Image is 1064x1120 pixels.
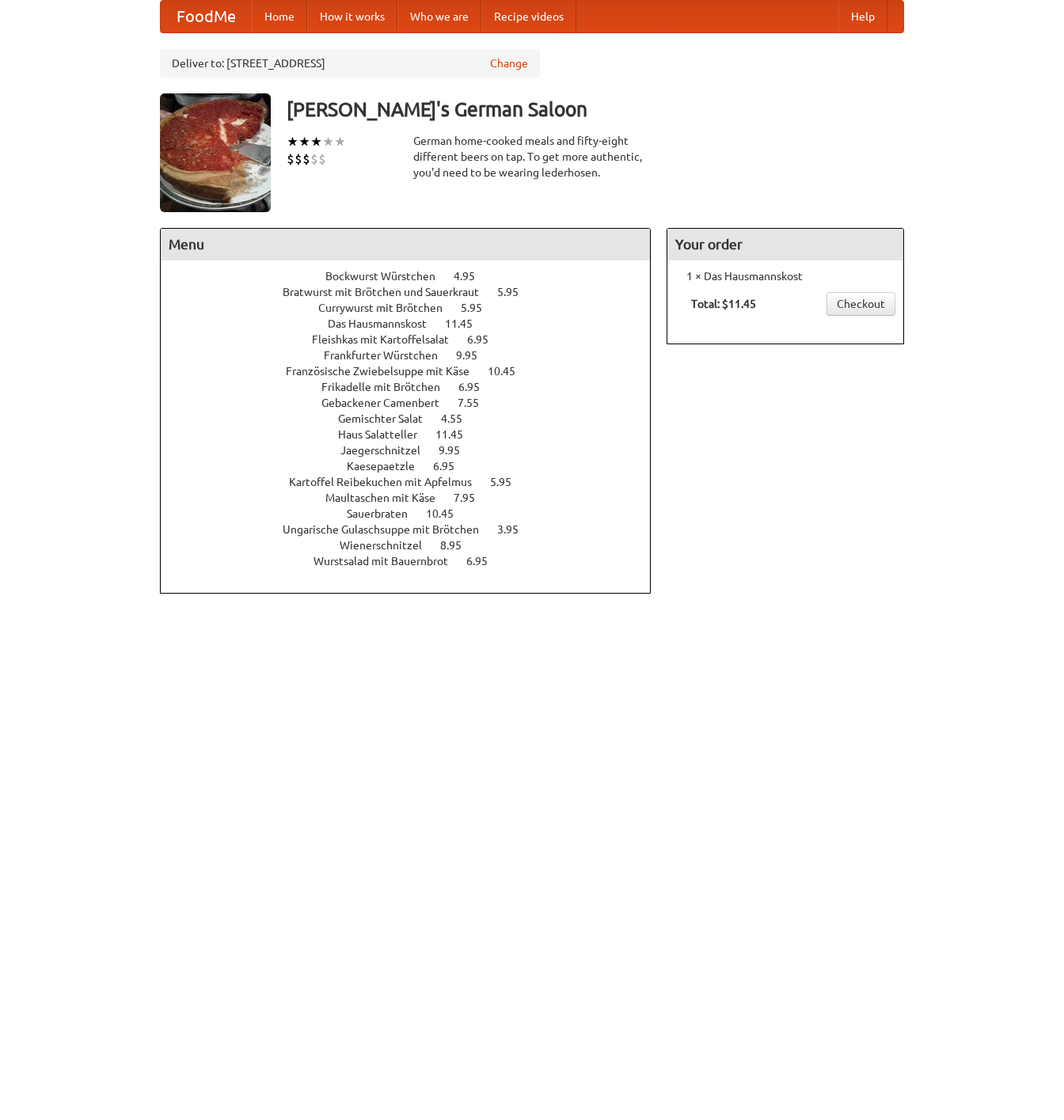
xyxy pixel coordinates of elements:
h4: Your order [667,229,903,260]
li: ★ [334,133,346,150]
a: Wienerschnitzel 8.95 [340,539,491,552]
a: Kaesepaetzle 6.95 [347,460,484,473]
li: $ [302,150,310,168]
span: 10.45 [488,365,531,378]
span: 5.95 [497,286,534,298]
a: Maultaschen mit Käse 7.95 [325,492,504,504]
span: Das Hausmannskost [328,317,443,330]
a: How it works [307,1,397,32]
a: Jaegerschnitzel 9.95 [340,444,489,457]
a: Das Hausmannskost 11.45 [328,317,502,330]
a: Gemischter Salat 4.55 [338,412,492,425]
h4: Menu [161,229,650,260]
a: Currywurst mit Brötchen 5.95 [318,302,511,314]
li: $ [294,150,302,168]
span: 5.95 [461,302,498,314]
span: 8.95 [440,539,477,552]
a: Gebackener Camenbert 7.55 [321,397,508,409]
span: Gemischter Salat [338,412,439,425]
a: Home [252,1,307,32]
span: Sauerbraten [347,507,424,520]
span: 7.55 [458,397,495,409]
span: 6.95 [458,381,496,393]
span: Kaesepaetzle [347,460,431,473]
div: Deliver to: [STREET_ADDRESS] [160,49,540,78]
span: Frankfurter Würstchen [324,349,454,362]
li: $ [318,150,326,168]
span: 7.95 [454,492,491,504]
span: 3.95 [497,523,534,536]
span: 11.45 [435,428,479,441]
li: ★ [322,133,334,150]
a: Ungarische Gulaschsuppe mit Brötchen 3.95 [283,523,548,536]
li: ★ [310,133,322,150]
span: Fleishkas mit Kartoffelsalat [312,333,465,346]
span: Französische Zwiebelsuppe mit Käse [286,365,485,378]
span: Haus Salatteller [338,428,433,441]
span: 4.95 [454,270,491,283]
span: 9.95 [439,444,476,457]
a: Who we are [397,1,481,32]
span: 5.95 [490,476,527,488]
span: 6.95 [466,555,503,568]
span: Jaegerschnitzel [340,444,436,457]
a: Wurstsalad mit Bauernbrot 6.95 [313,555,517,568]
a: Französische Zwiebelsuppe mit Käse 10.45 [286,365,545,378]
a: Frankfurter Würstchen 9.95 [324,349,507,362]
span: Kartoffel Reibekuchen mit Apfelmus [289,476,488,488]
span: 11.45 [445,317,488,330]
span: 9.95 [456,349,493,362]
a: Kartoffel Reibekuchen mit Apfelmus 5.95 [289,476,541,488]
img: angular.jpg [160,93,271,212]
span: 10.45 [426,507,469,520]
a: Bockwurst Würstchen 4.95 [325,270,504,283]
span: Bockwurst Würstchen [325,270,451,283]
span: Gebackener Camenbert [321,397,455,409]
a: Change [490,55,528,71]
a: Frikadelle mit Brötchen 6.95 [321,381,509,393]
a: Bratwurst mit Brötchen und Sauerkraut 5.95 [283,286,548,298]
span: 4.55 [441,412,478,425]
span: Ungarische Gulaschsuppe mit Brötchen [283,523,495,536]
div: German home-cooked meals and fifty-eight different beers on tap. To get more authentic, you'd nee... [413,133,651,180]
span: 6.95 [433,460,470,473]
li: ★ [287,133,298,150]
span: Currywurst mit Brötchen [318,302,458,314]
span: Frikadelle mit Brötchen [321,381,456,393]
li: ★ [298,133,310,150]
a: Recipe videos [481,1,576,32]
a: Checkout [826,292,895,316]
a: Help [838,1,887,32]
li: $ [287,150,294,168]
li: 1 × Das Hausmannskost [675,268,895,284]
span: Wurstsalad mit Bauernbrot [313,555,464,568]
span: Maultaschen mit Käse [325,492,451,504]
a: FoodMe [161,1,252,32]
span: Bratwurst mit Brötchen und Sauerkraut [283,286,495,298]
a: Haus Salatteller 11.45 [338,428,492,441]
span: Wienerschnitzel [340,539,438,552]
b: Total: $11.45 [691,298,756,310]
a: Fleishkas mit Kartoffelsalat 6.95 [312,333,518,346]
a: Sauerbraten 10.45 [347,507,483,520]
li: $ [310,150,318,168]
span: 6.95 [467,333,504,346]
h3: [PERSON_NAME]'s German Saloon [287,93,904,125]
